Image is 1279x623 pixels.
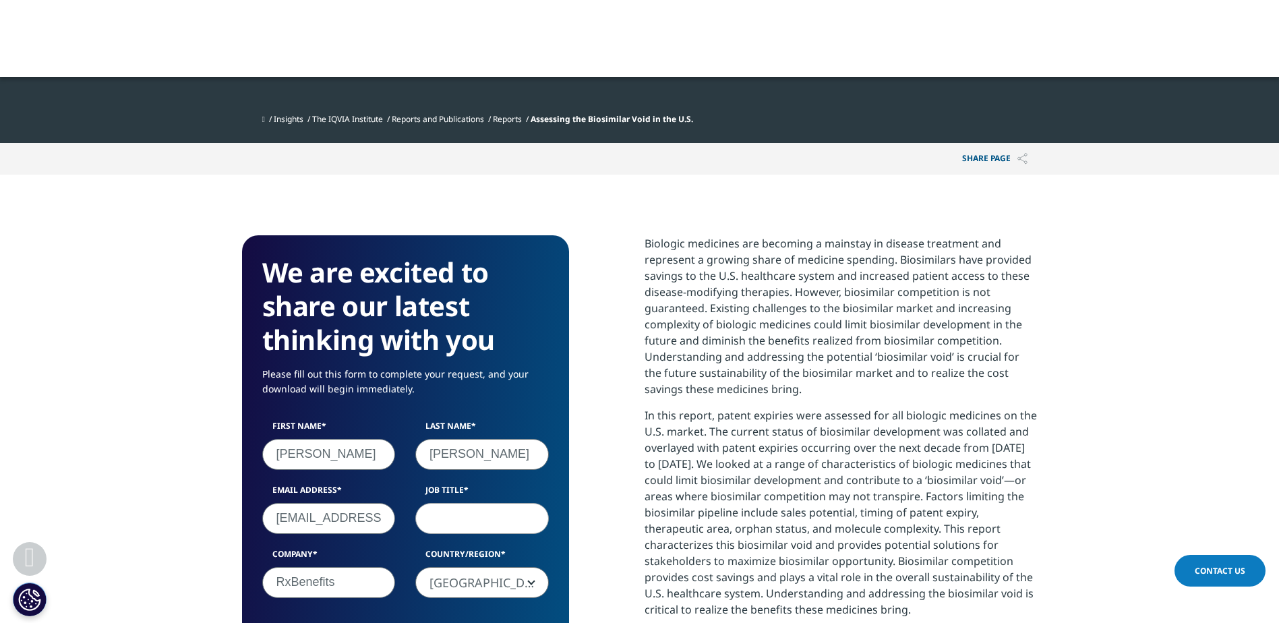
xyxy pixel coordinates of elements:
a: Insights [274,113,303,125]
p: Please fill out this form to complete your request, and your download will begin immediately. [262,367,549,407]
label: Email Address [262,483,396,502]
label: Last Name [415,419,549,438]
a: Reports and Publications [392,113,484,125]
button: Cookies Settings [13,583,47,616]
label: First Name [262,419,396,438]
h3: We are excited to share our latest thinking with you [262,256,549,357]
a: Reports [493,113,522,125]
a: Contact Us [1174,555,1266,587]
label: Company [262,547,396,566]
p: Biologic medicines are becoming a mainstay in disease treatment and represent a growing share of ... [645,235,1038,407]
label: Country/Region [415,547,549,566]
label: Job Title [415,483,549,502]
p: Share PAGE [952,143,1038,175]
span: Contact Us [1195,565,1245,576]
button: Share PAGEShare PAGE [952,143,1038,175]
span: United States [415,566,549,597]
span: Assessing the Biosimilar Void in the U.S. [531,113,693,125]
img: Share PAGE [1017,153,1028,165]
a: The IQVIA Institute [312,113,383,125]
span: United States [416,567,548,598]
